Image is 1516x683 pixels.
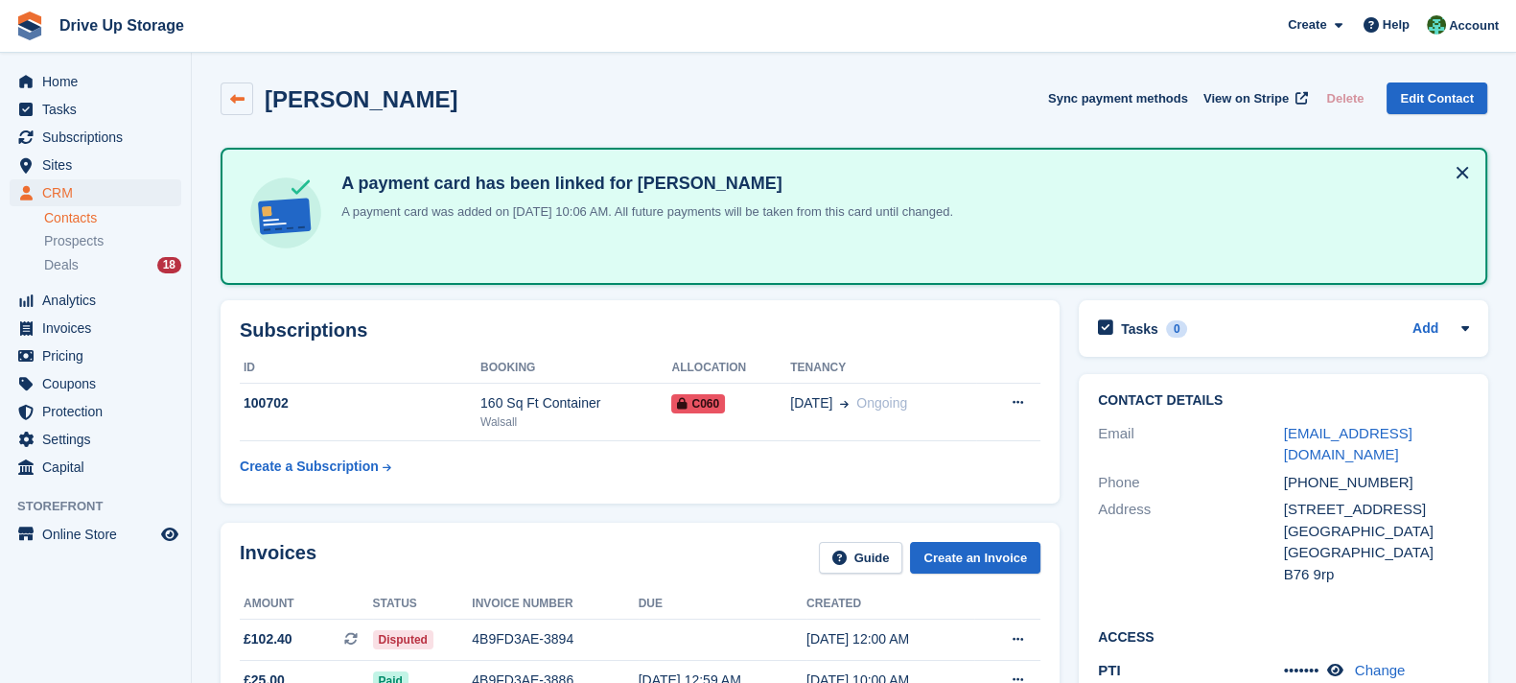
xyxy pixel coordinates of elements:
span: Pricing [42,342,157,369]
div: 100702 [240,393,480,413]
span: PTI [1098,662,1120,678]
span: [DATE] [790,393,832,413]
div: 18 [157,257,181,273]
a: Contacts [44,209,181,227]
button: Sync payment methods [1048,82,1188,114]
a: Edit Contact [1387,82,1487,114]
th: Allocation [671,353,790,384]
span: Ongoing [856,395,907,411]
a: Create a Subscription [240,449,391,484]
a: menu [10,179,181,206]
div: Address [1098,499,1284,585]
div: [STREET_ADDRESS] [1284,499,1470,521]
a: menu [10,96,181,123]
a: View on Stripe [1196,82,1312,114]
span: CRM [42,179,157,206]
h2: Access [1098,626,1469,646]
h4: A payment card has been linked for [PERSON_NAME] [334,173,953,195]
a: menu [10,426,181,453]
a: [EMAIL_ADDRESS][DOMAIN_NAME] [1284,425,1412,463]
span: Tasks [42,96,157,123]
div: 160 Sq Ft Container [480,393,671,413]
h2: Subscriptions [240,319,1040,341]
img: stora-icon-8386f47178a22dfd0bd8f6a31ec36ba5ce8667c1dd55bd0f319d3a0aa187defe.svg [15,12,44,40]
span: Sites [42,152,157,178]
a: menu [10,124,181,151]
span: Settings [42,426,157,453]
span: Invoices [42,315,157,341]
a: menu [10,152,181,178]
th: Due [639,589,806,620]
a: Preview store [158,523,181,546]
th: Booking [480,353,671,384]
h2: Invoices [240,542,316,574]
button: Delete [1318,82,1371,114]
th: Status [373,589,473,620]
a: Guide [819,542,903,574]
div: 0 [1166,320,1188,338]
a: Add [1412,318,1438,341]
div: B76 9rp [1284,564,1470,586]
img: card-linked-ebf98d0992dc2aeb22e95c0e3c79077019eb2392cfd83c6a337811c24bc77127.svg [245,173,326,253]
a: Prospects [44,231,181,251]
div: Email [1098,423,1284,466]
h2: Contact Details [1098,393,1469,409]
div: [GEOGRAPHIC_DATA] [1284,542,1470,564]
span: Capital [42,454,157,481]
span: C060 [671,394,725,413]
p: A payment card was added on [DATE] 10:06 AM. All future payments will be taken from this card unt... [334,202,953,222]
span: Protection [42,398,157,425]
span: Coupons [42,370,157,397]
a: menu [10,315,181,341]
span: £102.40 [244,629,292,649]
span: Help [1383,15,1410,35]
div: [PHONE_NUMBER] [1284,472,1470,494]
span: ••••••• [1284,662,1319,678]
a: Drive Up Storage [52,10,192,41]
span: Online Store [42,521,157,548]
a: Create an Invoice [910,542,1040,574]
th: Created [806,589,974,620]
a: menu [10,342,181,369]
span: Home [42,68,157,95]
div: Walsall [480,413,671,431]
a: menu [10,370,181,397]
div: Create a Subscription [240,457,379,477]
img: Camille [1427,15,1446,35]
div: Phone [1098,472,1284,494]
div: 4B9FD3AE-3894 [472,629,638,649]
div: [DATE] 12:00 AM [806,629,974,649]
a: Deals 18 [44,255,181,275]
a: menu [10,398,181,425]
a: menu [10,521,181,548]
a: menu [10,68,181,95]
div: [GEOGRAPHIC_DATA] [1284,521,1470,543]
th: Invoice number [472,589,638,620]
span: View on Stripe [1203,89,1289,108]
span: Disputed [373,630,433,649]
span: Subscriptions [42,124,157,151]
span: Create [1288,15,1326,35]
th: Tenancy [790,353,976,384]
span: Prospects [44,232,104,250]
a: Change [1355,662,1406,678]
span: Deals [44,256,79,274]
a: menu [10,454,181,481]
span: Analytics [42,287,157,314]
h2: Tasks [1121,320,1158,338]
span: Account [1449,16,1499,35]
h2: [PERSON_NAME] [265,86,457,112]
a: menu [10,287,181,314]
span: Storefront [17,497,191,516]
th: ID [240,353,480,384]
th: Amount [240,589,373,620]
